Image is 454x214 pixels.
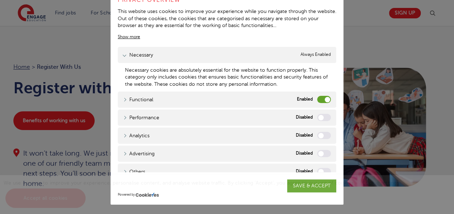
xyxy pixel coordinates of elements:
div: Necessary cookies are absolutely essential for the website to function properly. This category on... [125,67,329,88]
a: Performance [123,114,159,121]
a: Advertising [123,150,155,157]
a: Cookie settings [362,180,399,186]
a: Functional [123,96,153,103]
a: Others [123,168,145,175]
div: This website uses cookies to improve your experience while you navigate through the website. Out ... [118,8,336,29]
a: Accept all cookies [5,188,86,208]
a: Analytics [123,132,150,139]
span: Always Enabled [300,51,331,59]
a: Necessary [123,51,153,59]
span: We use cookies to improve your experience, personalise content, and analyse website traffic. By c... [4,180,406,201]
a: Show more [118,34,140,40]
